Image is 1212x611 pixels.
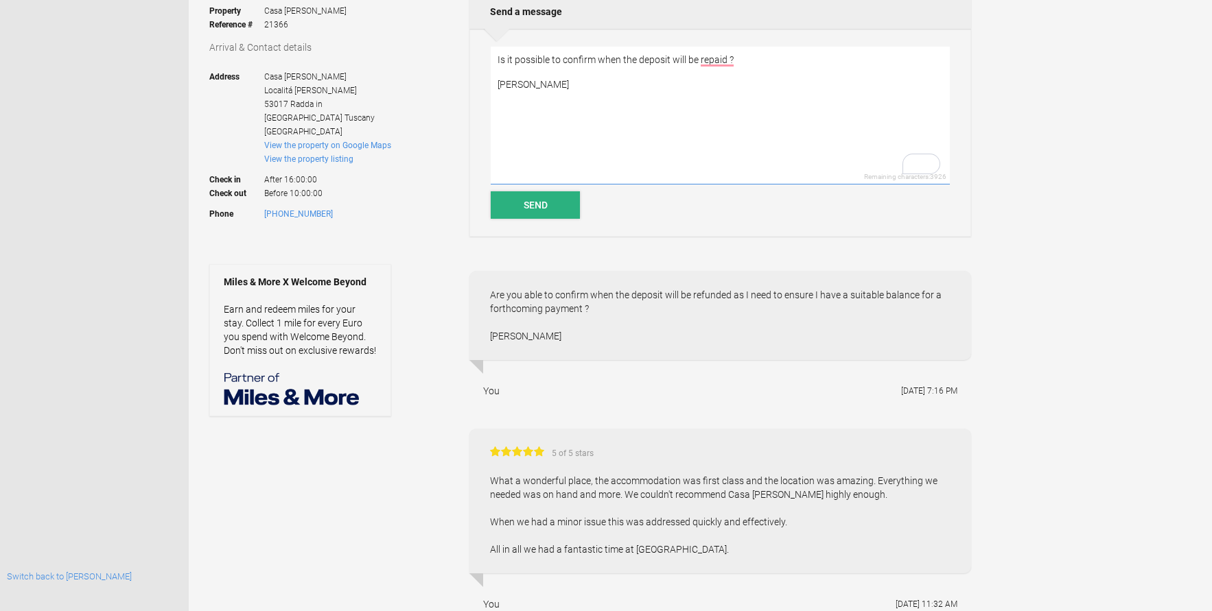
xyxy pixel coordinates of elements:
textarea: To enrich screen reader interactions, please activate Accessibility in Grammarly extension settings [491,47,950,184]
span: [GEOGRAPHIC_DATA] [264,127,342,136]
strong: Reference # [209,18,264,32]
span: 21366 [264,18,347,32]
span: After 16:00:00 [264,166,391,187]
div: You [483,384,500,398]
flynt-date-display: [DATE] 11:32 AM [896,599,957,609]
span: 5 of 5 stars [546,446,594,460]
span: Casa [PERSON_NAME] [264,4,347,18]
strong: Address [209,70,264,139]
strong: Check out [209,187,264,200]
span: Casa [PERSON_NAME] [264,72,347,82]
strong: Miles & More X Welcome Beyond [224,275,377,289]
a: View the property on Google Maps [264,141,391,150]
button: Send [491,191,580,219]
h3: Arrival & Contact details [209,40,451,54]
div: You [483,597,500,611]
a: View the property listing [264,154,353,164]
span: 53017 [264,99,288,109]
a: [PHONE_NUMBER] [264,209,333,219]
div: What a wonderful place, the accommodation was first class and the location was amazing. Everythin... [469,429,971,573]
div: Are you able to confirm when the deposit will be refunded as I need to ensure I have a suitable b... [469,271,971,360]
span: Localitá [PERSON_NAME] [264,86,357,95]
strong: Property [209,4,264,18]
img: Miles & More [224,371,361,405]
a: Earn and redeem miles for your stay. Collect 1 mile for every Euro you spend with Welcome Beyond.... [224,304,376,356]
span: Tuscany [345,113,375,123]
span: Before 10:00:00 [264,187,391,200]
span: Radda in [GEOGRAPHIC_DATA] [264,99,342,123]
strong: Phone [209,207,264,221]
flynt-date-display: [DATE] 7:16 PM [901,386,957,396]
strong: Check in [209,166,264,187]
a: Switch back to [PERSON_NAME] [7,571,132,582]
